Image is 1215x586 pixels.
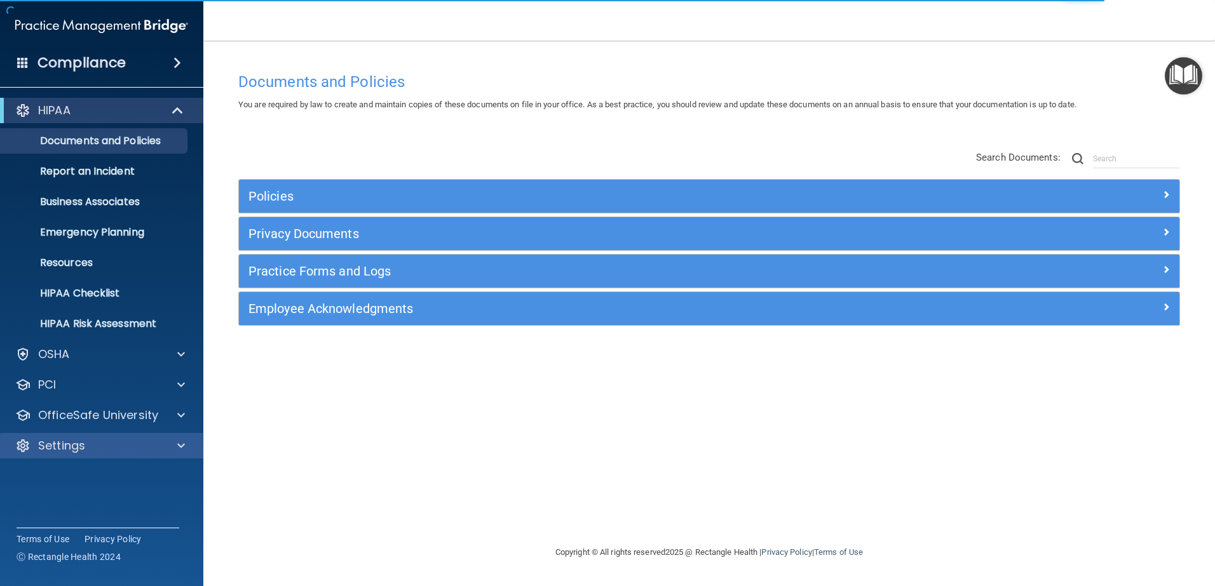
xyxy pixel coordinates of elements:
p: OSHA [38,347,70,362]
p: Documents and Policies [8,135,182,147]
p: HIPAA Checklist [8,287,182,300]
img: ic-search.3b580494.png [1072,153,1083,164]
h5: Policies [248,189,935,203]
a: Privacy Policy [761,547,811,557]
div: Copyright © All rights reserved 2025 @ Rectangle Health | | [477,532,941,573]
a: OfficeSafe University [15,408,185,423]
h4: Compliance [37,54,126,72]
a: Practice Forms and Logs [248,261,1170,281]
a: Settings [15,438,185,453]
p: OfficeSafe University [38,408,158,423]
span: Search Documents: [976,152,1061,163]
a: PCI [15,377,185,392]
a: OSHA [15,347,185,362]
p: HIPAA [38,103,71,118]
a: Policies [248,186,1170,206]
a: Employee Acknowledgments [248,298,1170,319]
input: Search [1093,149,1180,168]
p: HIPAA Risk Assessment [8,317,182,330]
a: Privacy Documents [248,223,1170,244]
p: Resources [8,256,182,269]
p: Emergency Planning [8,226,182,239]
h5: Employee Acknowledgments [248,302,935,316]
a: Terms of Use [814,547,863,557]
span: You are required by law to create and maintain copies of these documents on file in your office. ... [238,100,1076,109]
p: Business Associates [8,196,182,208]
button: Open Resource Center [1165,57,1202,95]
p: Settings [38,438,85,453]
h5: Privacy Documents [248,227,935,241]
a: Privacy Policy [85,533,142,545]
p: PCI [38,377,56,392]
span: Ⓒ Rectangle Health 2024 [17,550,121,563]
a: Terms of Use [17,533,69,545]
p: Report an Incident [8,165,182,178]
a: HIPAA [15,103,184,118]
h4: Documents and Policies [238,74,1180,90]
img: PMB logo [15,13,188,39]
h5: Practice Forms and Logs [248,264,935,278]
